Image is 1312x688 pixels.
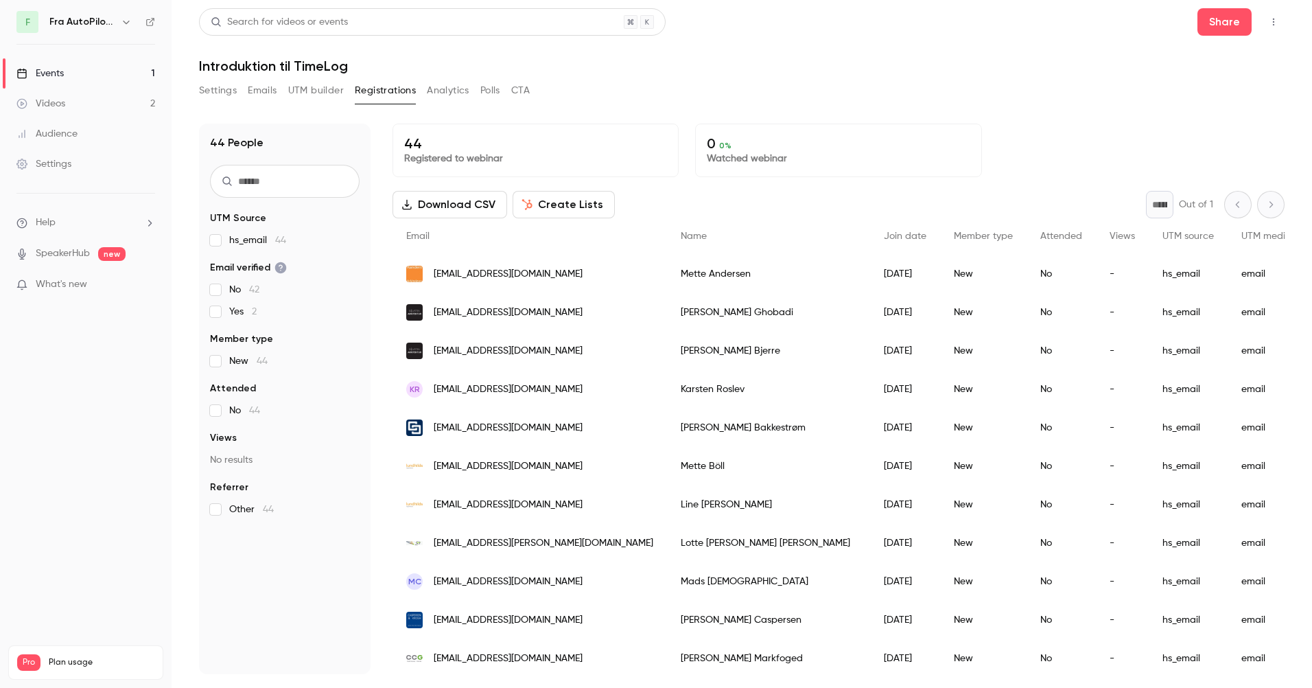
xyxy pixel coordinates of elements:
div: Lotte [PERSON_NAME] [PERSON_NAME] [667,524,870,562]
div: - [1096,332,1149,370]
div: hs_email [1149,409,1228,447]
div: [PERSON_NAME] Markfoged [667,639,870,678]
div: - [1096,255,1149,293]
div: [DATE] [870,485,940,524]
div: [DATE] [870,562,940,601]
section: facet-groups [210,211,360,516]
div: Karsten Roslev [667,370,870,409]
div: Settings [16,157,71,171]
span: New [229,354,268,368]
span: Other [229,503,274,516]
button: Share [1197,8,1252,36]
span: [EMAIL_ADDRESS][DOMAIN_NAME] [434,459,583,474]
div: No [1027,409,1096,447]
div: - [1096,524,1149,562]
div: New [940,601,1027,639]
span: What's new [36,277,87,292]
div: [DATE] [870,639,940,678]
div: New [940,562,1027,601]
div: hs_email [1149,562,1228,601]
span: Member type [210,332,273,346]
span: [EMAIL_ADDRESS][DOMAIN_NAME] [434,652,583,666]
div: [DATE] [870,601,940,639]
span: Email [406,231,430,241]
div: Mads [DEMOGRAPHIC_DATA] [667,562,870,601]
p: 0 [707,135,970,152]
div: - [1096,562,1149,601]
span: [EMAIL_ADDRESS][DOMAIN_NAME] [434,267,583,282]
div: - [1096,409,1149,447]
span: [EMAIL_ADDRESS][DOMAIN_NAME] [434,344,583,358]
div: hs_email [1149,255,1228,293]
p: Watched webinar [707,152,970,165]
div: No [1027,255,1096,293]
div: [DATE] [870,447,940,485]
span: MC [408,575,421,588]
div: [DATE] [870,293,940,332]
span: 42 [249,285,259,295]
img: lundhild.dk [406,496,423,513]
span: [EMAIL_ADDRESS][DOMAIN_NAME] [434,382,583,397]
div: hs_email [1149,447,1228,485]
span: Views [210,431,237,445]
p: Registered to webinar [404,152,667,165]
span: F [25,15,30,30]
div: Mette Böll [667,447,870,485]
img: soelvsten-arkitektur.dk [406,343,423,359]
div: [PERSON_NAME] Ghobadi [667,293,870,332]
img: randersarkitekten.dk [406,266,423,282]
p: Out of 1 [1179,198,1213,211]
span: new [98,247,126,261]
p: No results [210,453,360,467]
span: Attended [210,382,256,395]
button: Download CSV [393,191,507,218]
button: Emails [248,80,277,102]
img: connectconsult.dk [406,420,423,436]
div: hs_email [1149,639,1228,678]
div: - [1096,485,1149,524]
span: 44 [263,505,274,514]
button: Registrations [355,80,416,102]
div: Search for videos or events [211,15,348,30]
div: [DATE] [870,255,940,293]
div: New [940,332,1027,370]
div: hs_email [1149,293,1228,332]
img: soelvsten-arkitektur.dk [406,304,423,321]
span: 44 [275,236,286,245]
h1: Introduktion til TimeLog [199,58,1285,74]
button: Polls [480,80,500,102]
h1: 44 People [210,135,263,151]
span: [EMAIL_ADDRESS][PERSON_NAME][DOMAIN_NAME] [434,536,653,551]
div: hs_email [1149,524,1228,562]
div: Mette Andersen [667,255,870,293]
img: schroder-okonomi.dk [406,541,423,545]
div: hs_email [1149,485,1228,524]
div: New [940,255,1027,293]
div: [PERSON_NAME] Bakkestrøm [667,409,870,447]
div: Videos [16,97,65,111]
span: [EMAIL_ADDRESS][DOMAIN_NAME] [434,575,583,589]
span: [EMAIL_ADDRESS][DOMAIN_NAME] [434,498,583,512]
div: New [940,524,1027,562]
p: 44 [404,135,667,152]
span: Views [1110,231,1135,241]
div: No [1027,601,1096,639]
div: New [940,409,1027,447]
div: hs_email [1149,601,1228,639]
img: ckarkitekter.dk [406,612,423,628]
div: hs_email [1149,332,1228,370]
span: UTM medium [1241,231,1299,241]
span: Plan usage [49,657,154,668]
div: No [1027,293,1096,332]
div: New [940,370,1027,409]
span: Join date [884,231,926,241]
span: 44 [257,356,268,366]
div: Audience [16,127,78,141]
span: Referrer [210,481,248,494]
span: KR [410,383,420,395]
button: Analytics [427,80,469,102]
span: 2 [252,307,257,317]
span: Name [681,231,707,241]
div: No [1027,639,1096,678]
span: [EMAIL_ADDRESS][DOMAIN_NAME] [434,306,583,320]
